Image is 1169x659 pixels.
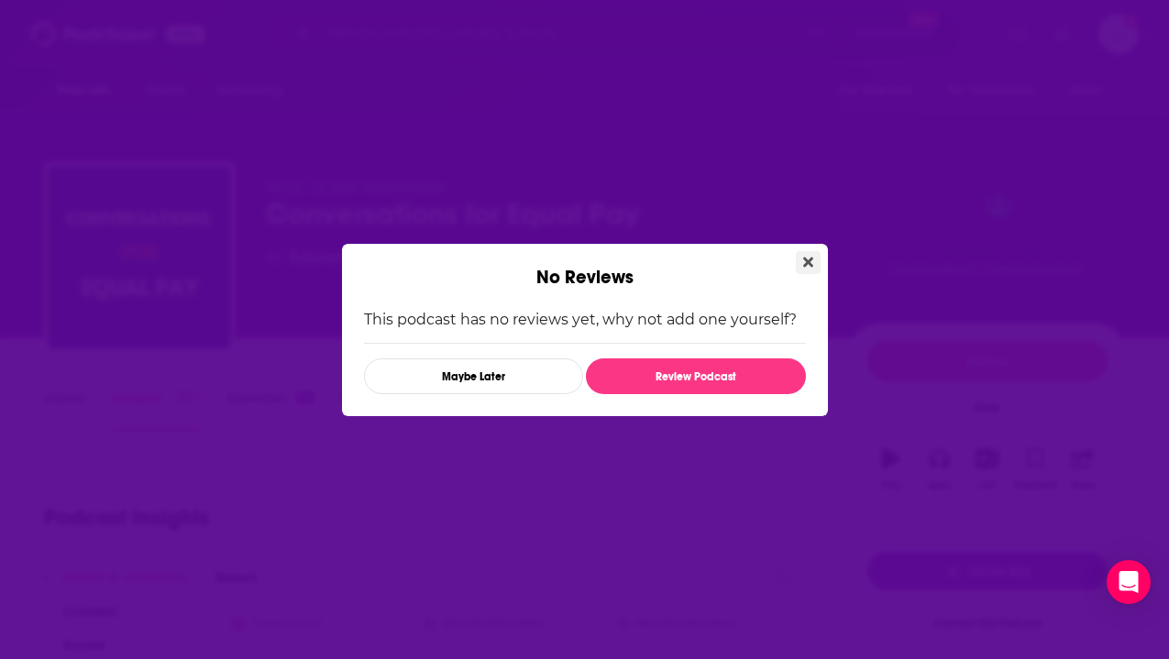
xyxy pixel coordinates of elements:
[1107,560,1151,604] div: Open Intercom Messenger
[796,251,821,274] button: Close
[364,311,806,328] p: This podcast has no reviews yet, why not add one yourself?
[342,244,828,289] div: No Reviews
[364,358,583,394] button: Maybe Later
[586,358,805,394] button: Review Podcast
